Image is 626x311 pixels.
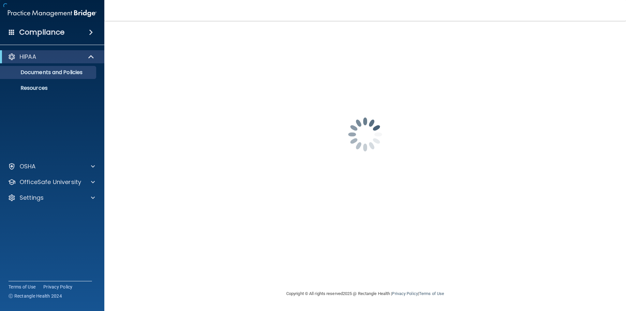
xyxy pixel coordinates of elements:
[20,53,36,61] p: HIPAA
[4,85,93,91] p: Resources
[20,178,81,186] p: OfficeSafe University
[43,284,73,290] a: Privacy Policy
[513,265,618,291] iframe: Drift Widget Chat Controller
[20,194,44,202] p: Settings
[8,178,95,186] a: OfficeSafe University
[8,194,95,202] a: Settings
[392,291,418,296] a: Privacy Policy
[8,7,97,20] img: PMB logo
[419,291,444,296] a: Terms of Use
[8,284,36,290] a: Terms of Use
[19,28,65,37] h4: Compliance
[20,163,36,170] p: OSHA
[8,293,62,299] span: Ⓒ Rectangle Health 2024
[333,102,398,167] img: spinner.e123f6fc.gif
[4,69,93,76] p: Documents and Policies
[8,53,95,61] a: HIPAA
[8,163,95,170] a: OSHA
[246,283,484,304] div: Copyright © All rights reserved 2025 @ Rectangle Health | |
